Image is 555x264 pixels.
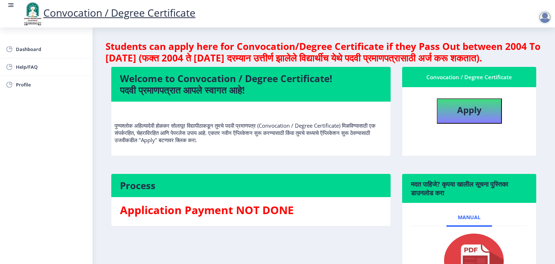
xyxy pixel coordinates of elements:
[458,214,481,220] span: Manual
[411,73,528,81] div: Convocation / Degree Certificate
[120,73,382,96] h4: Welcome to Convocation / Degree Certificate! पदवी प्रमाणपत्रात आपले स्वागत आहे!
[120,203,382,217] h3: Application Payment NOT DONE
[446,209,492,226] a: Manual
[437,98,502,124] button: Apply
[115,107,387,144] p: पुण्यश्लोक अहिल्यादेवी होळकर सोलापूर विद्यापीठाकडून तुमचे पदवी प्रमाणपत्र (Convocation / Degree C...
[16,45,87,54] span: Dashboard
[16,80,87,89] span: Profile
[120,180,382,191] h4: Process
[411,180,528,197] h6: मदत पाहिजे? कृपया खालील सूचना पुस्तिका डाउनलोड करा
[457,104,482,116] b: Apply
[106,41,542,64] h4: Students can apply here for Convocation/Degree Certificate if they Pass Out between 2004 To [DATE...
[16,63,87,71] span: Help/FAQ
[22,1,43,26] img: logo
[22,6,195,20] a: Convocation / Degree Certificate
